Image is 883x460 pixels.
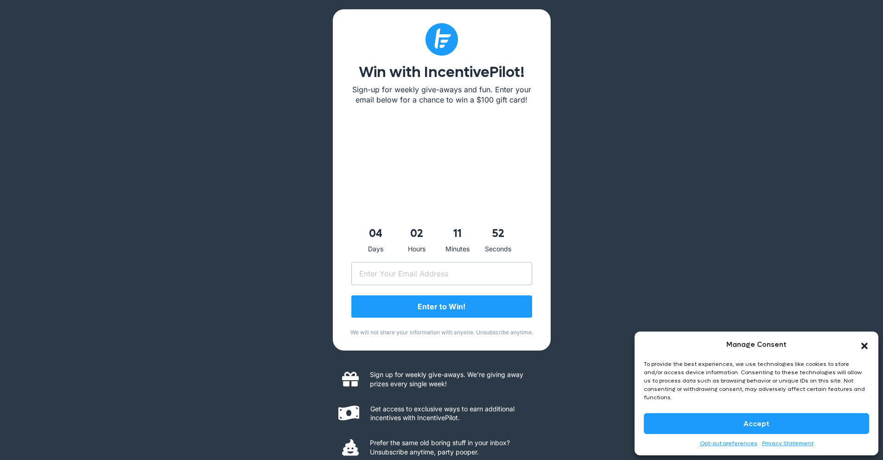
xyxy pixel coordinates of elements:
[398,224,435,243] span: 02
[480,224,517,243] span: 52
[398,243,435,255] div: Hours
[357,243,394,255] div: Days
[351,295,532,318] input: Enter to Win!
[726,339,787,351] div: Manage Consent
[347,329,537,337] p: We will not share your information with anyone. Unsubscribe anytime.
[351,262,532,285] input: Enter Your Email Address
[351,65,532,80] h1: Win with IncentivePilot!
[644,360,868,402] div: To provide the best experiences, we use technologies like cookies to store and/or access device i...
[370,404,541,422] p: Get access to exclusive ways to earn additional incentives with IncentivePilot.
[644,413,869,434] button: Accept
[426,23,458,56] img: Subtract (1)
[370,370,541,388] p: Sign up for weekly give-aways. We’re giving away prizes every single week!
[370,438,541,456] p: Prefer the same old boring stuff in your inbox? Unsubscribe anytime, party pooper.
[351,84,532,105] p: Sign-up for weekly give-aways and fun. Enter your email below for a chance to win a $100 gift card!
[480,243,517,255] div: Seconds
[860,340,869,349] div: Close dialog
[762,439,813,448] a: Privacy Statement
[439,243,476,255] div: Minutes
[357,224,394,243] span: 04
[700,439,757,448] a: Opt-out preferences
[439,224,476,243] span: 11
